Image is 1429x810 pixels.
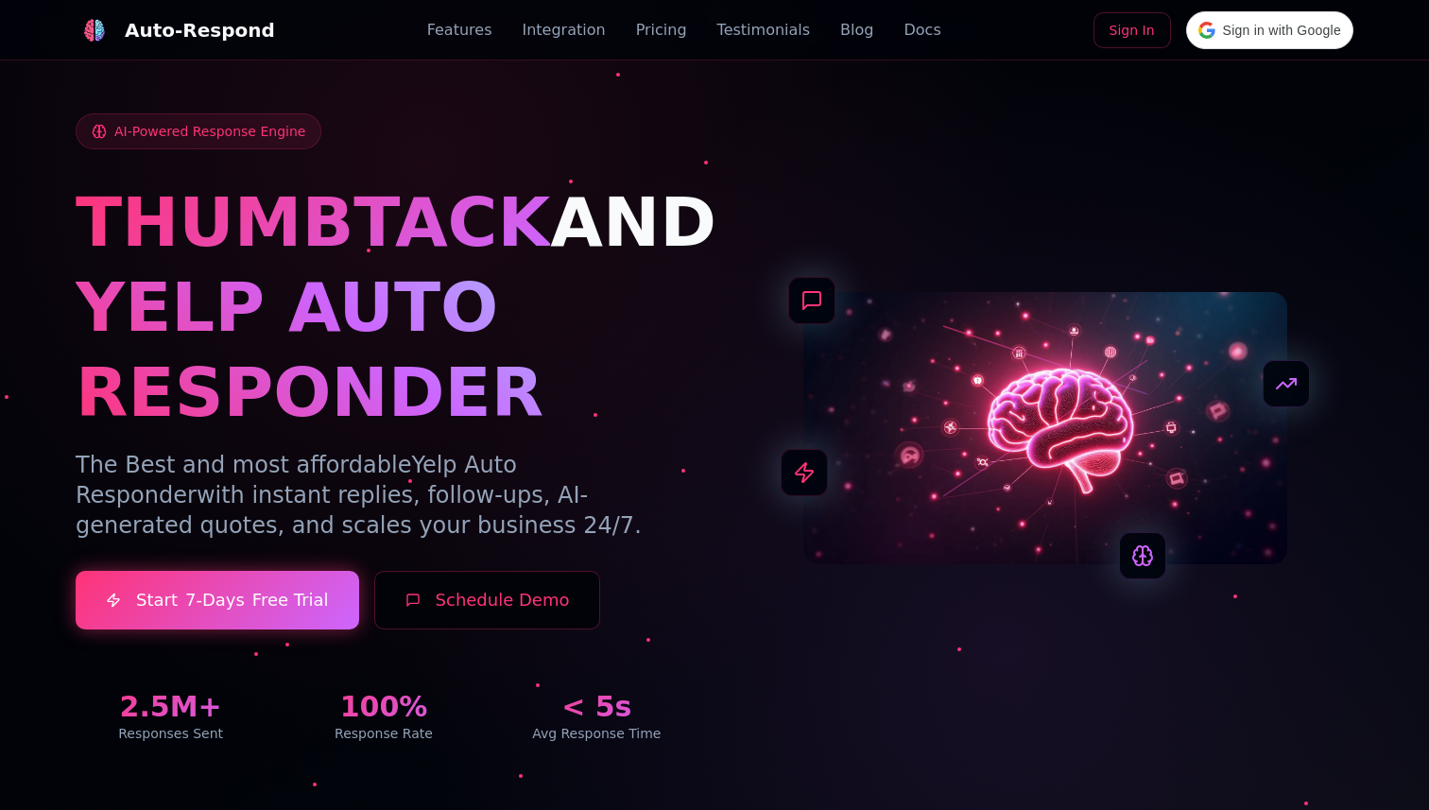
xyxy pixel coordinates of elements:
[288,690,478,724] div: 100%
[803,292,1287,564] img: AI Neural Network Brain
[717,19,811,42] a: Testimonials
[502,724,692,743] div: Avg Response Time
[427,19,492,42] a: Features
[1093,12,1171,48] a: Sign In
[374,571,601,629] button: Schedule Demo
[76,265,692,435] h1: YELP AUTO RESPONDER
[1223,21,1341,41] span: Sign in with Google
[185,587,245,613] span: 7-Days
[522,19,605,42] a: Integration
[502,690,692,724] div: < 5s
[636,19,687,42] a: Pricing
[76,11,275,49] a: Auto-Respond LogoAuto-Respond
[82,18,106,42] img: Auto-Respond Logo
[76,450,692,541] p: The Best and most affordable with instant replies, follow-ups, AI-generated quotes, and scales yo...
[288,724,478,743] div: Response Rate
[904,19,940,42] a: Docs
[125,17,275,43] div: Auto-Respond
[76,182,550,262] span: THUMBTACK
[550,182,716,262] span: AND
[840,19,873,42] a: Blog
[114,122,305,141] span: AI-Powered Response Engine
[76,724,266,743] div: Responses Sent
[76,571,359,629] a: Start7-DaysFree Trial
[1186,11,1353,49] div: Sign in with Google
[76,690,266,724] div: 2.5M+
[76,452,517,508] span: Yelp Auto Responder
